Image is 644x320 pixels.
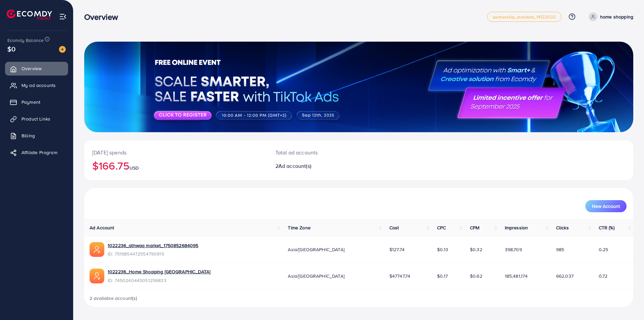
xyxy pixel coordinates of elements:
[84,12,123,22] h3: Overview
[90,224,114,231] span: Ad Account
[5,112,68,126] a: Product Links
[108,277,210,284] span: ID: 7450240445051256833
[275,148,396,156] p: Total ad accounts
[389,273,410,279] span: $47747.74
[586,12,633,21] a: home shopping
[493,15,556,19] span: partnership_standard_14122022
[599,224,614,231] span: CTR (%)
[505,246,522,253] span: 398,709
[5,95,68,109] a: Payment
[389,224,399,231] span: Cost
[615,290,639,315] iframe: Chat
[7,37,44,44] span: Ecomdy Balance
[108,268,210,275] a: 1022236_Home Shopping [GEOGRAPHIC_DATA]
[90,242,104,257] img: ic-ads-acc.e4c84228.svg
[7,44,15,54] span: $0
[437,246,448,253] span: $0.13
[556,246,564,253] span: 985
[585,200,627,212] button: New Account
[470,246,482,253] span: $0.32
[7,9,52,20] img: logo
[21,82,56,89] span: My ad accounts
[592,204,620,209] span: New Account
[92,159,259,172] h2: $166.75
[5,62,68,75] a: Overview
[437,224,446,231] span: CPC
[59,46,66,53] img: image
[278,162,311,170] span: Ad account(s)
[90,295,138,302] span: 2 available account(s)
[5,129,68,142] a: Billing
[108,250,199,257] span: ID: 7519854472554790919
[5,146,68,159] a: Affiliate Program
[21,99,40,105] span: Payment
[288,273,344,279] span: Asia/[GEOGRAPHIC_DATA]
[470,224,479,231] span: CPM
[108,242,199,249] a: 1022236_athwaq market_1750852684095
[275,163,396,169] h2: 2
[5,79,68,92] a: My ad accounts
[129,165,139,171] span: USD
[21,116,50,122] span: Product Links
[90,269,104,283] img: ic-ads-acc.e4c84228.svg
[288,224,310,231] span: Time Zone
[21,149,57,156] span: Affiliate Program
[505,224,528,231] span: Impression
[389,246,405,253] span: $127.74
[59,13,67,20] img: menu
[599,273,608,279] span: 0.72
[21,132,35,139] span: Billing
[21,65,42,72] span: Overview
[470,273,482,279] span: $0.62
[556,273,574,279] span: 662,037
[505,273,528,279] span: 185,481,174
[600,13,633,21] p: home shopping
[487,12,561,22] a: partnership_standard_14122022
[437,273,448,279] span: $0.17
[288,246,344,253] span: Asia/[GEOGRAPHIC_DATA]
[556,224,569,231] span: Clicks
[92,148,259,156] p: [DATE] spends
[599,246,608,253] span: 0.25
